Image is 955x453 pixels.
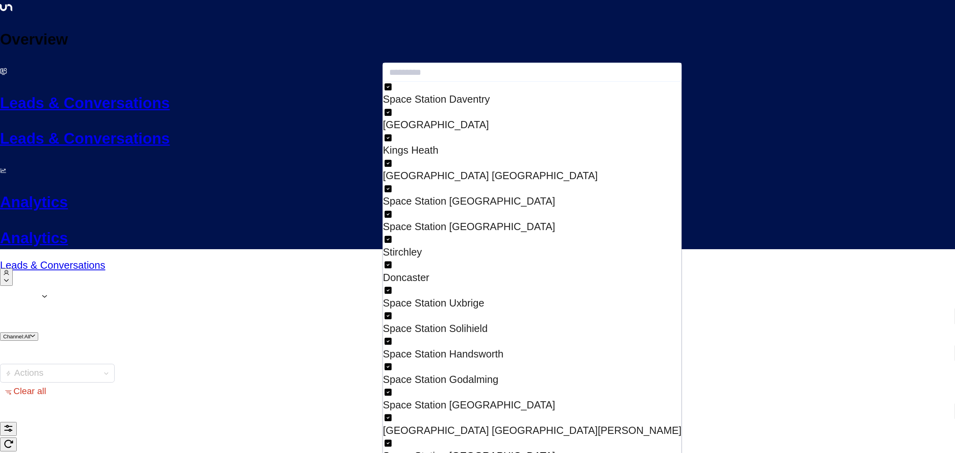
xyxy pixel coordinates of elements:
div: Space Station [GEOGRAPHIC_DATA] [383,209,681,234]
div: Space Station Uxbrige [383,296,681,311]
span: Agents [6,291,33,301]
div: Space Station Solihield [383,321,681,336]
div: Space Station [GEOGRAPHIC_DATA] [383,194,681,209]
span: All [24,334,30,340]
div: Kings Heath [383,143,681,158]
div: [GEOGRAPHIC_DATA] [GEOGRAPHIC_DATA][PERSON_NAME] [383,423,681,438]
div: [GEOGRAPHIC_DATA] [383,107,681,133]
div: Kings Heath [383,133,681,158]
div: Space Station Uxbrige [383,285,681,311]
div: [GEOGRAPHIC_DATA] [GEOGRAPHIC_DATA] [383,158,681,184]
div: [GEOGRAPHIC_DATA] [GEOGRAPHIC_DATA][PERSON_NAME] [383,413,681,438]
div: Space Station Daventry [383,82,681,107]
div: Stirchley [383,245,681,260]
div: Space Station [GEOGRAPHIC_DATA] [383,184,681,209]
span: Channel: [3,334,35,340]
div: [GEOGRAPHIC_DATA] [383,117,681,133]
div: Doncaster [383,260,681,285]
div: Space Station Godalming [383,362,681,387]
div: Space Station Handsworth [383,336,681,362]
div: Space Station [GEOGRAPHIC_DATA] [383,219,681,234]
div: Space Station Daventry [383,92,681,107]
div: Space Station Handsworth [383,346,681,361]
div: Stirchley [383,234,681,260]
div: Space Station Godalming [383,372,681,387]
div: Space Station Solihield [383,311,681,336]
div: [GEOGRAPHIC_DATA] [GEOGRAPHIC_DATA] [383,168,681,184]
div: Space Station [GEOGRAPHIC_DATA] [383,397,681,412]
div: Space Station [GEOGRAPHIC_DATA] [383,387,681,413]
span: 1 [36,291,41,301]
div: Actions [6,367,43,379]
div: Doncaster [383,270,681,285]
